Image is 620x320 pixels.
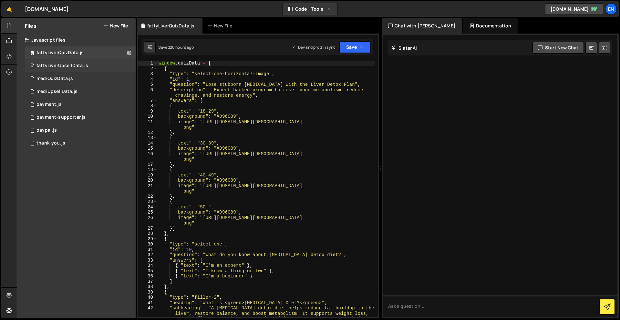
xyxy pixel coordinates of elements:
[545,3,603,15] a: [DOMAIN_NAME]
[138,263,157,268] div: 34
[104,23,128,28] button: New File
[25,5,68,13] div: [DOMAIN_NAME]
[138,151,157,162] div: 16
[138,98,157,104] div: 7
[158,45,194,50] div: Saved
[1,1,17,17] a: 🤙
[25,46,136,59] div: 16956/46566.js
[138,284,157,290] div: 38
[138,300,157,306] div: 41
[25,72,136,85] div: 16956/46700.js
[208,23,235,29] div: New File
[30,51,34,56] span: 0
[138,295,157,300] div: 40
[36,102,62,107] div: payment.js
[36,50,84,56] div: fattyLiverQuizData.js
[25,98,136,111] div: 16956/46551.js
[138,236,157,242] div: 29
[138,109,157,114] div: 9
[138,242,157,247] div: 30
[138,178,157,183] div: 20
[170,45,194,50] div: 20 hours ago
[36,63,88,69] div: fattyLiverUpsellData.js
[138,162,157,167] div: 17
[138,279,157,285] div: 37
[138,231,157,236] div: 28
[138,135,157,141] div: 13
[138,66,157,72] div: 2
[17,34,136,46] div: Javascript files
[36,89,77,95] div: mediUpsellData.js
[138,119,157,130] div: 11
[138,114,157,119] div: 10
[138,87,157,98] div: 6
[138,183,157,194] div: 21
[138,71,157,77] div: 3
[138,258,157,263] div: 33
[138,226,157,231] div: 27
[36,127,57,133] div: paypal.js
[25,85,136,98] div: 16956/46701.js
[30,64,34,69] span: 0
[138,130,157,135] div: 12
[138,247,157,253] div: 31
[138,103,157,109] div: 8
[382,18,462,34] div: Chat with [PERSON_NAME]
[391,45,417,51] h2: Slater AI
[147,23,194,29] div: fattyLiverQuizData.js
[138,146,157,151] div: 15
[463,18,518,34] div: Documentation
[138,173,157,178] div: 19
[25,137,136,150] div: 16956/46524.js
[605,3,617,15] a: En
[138,167,157,173] div: 18
[138,274,157,279] div: 36
[138,215,157,226] div: 26
[138,199,157,205] div: 23
[283,3,337,15] button: Code + Tools
[532,42,584,54] button: Start new chat
[339,41,371,53] button: Save
[138,210,157,215] div: 25
[138,205,157,210] div: 24
[25,59,136,72] div: 16956/46565.js
[138,194,157,199] div: 22
[138,290,157,295] div: 39
[36,140,65,146] div: thank-you.js
[25,22,36,29] h2: Files
[36,76,73,82] div: mediQuizData.js
[138,252,157,258] div: 32
[138,82,157,87] div: 5
[25,124,136,137] div: 16956/46550.js
[25,111,136,124] div: 16956/46552.js
[36,115,86,120] div: payment-supporter.js
[292,45,336,50] div: Dev and prod in sync
[138,268,157,274] div: 35
[138,77,157,82] div: 4
[138,61,157,66] div: 1
[138,141,157,146] div: 14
